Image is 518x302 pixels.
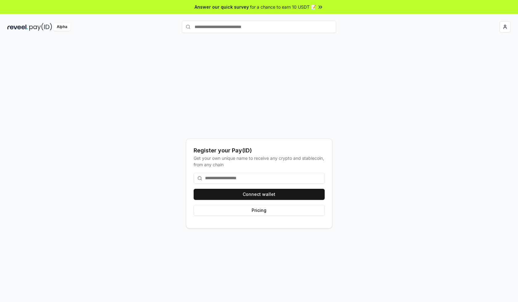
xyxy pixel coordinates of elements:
[29,23,52,31] img: pay_id
[194,146,325,155] div: Register your Pay(ID)
[194,205,325,216] button: Pricing
[53,23,71,31] div: Alpha
[250,4,316,10] span: for a chance to earn 10 USDT 📝
[194,155,325,168] div: Get your own unique name to receive any crypto and stablecoin, from any chain
[7,23,28,31] img: reveel_dark
[195,4,249,10] span: Answer our quick survey
[194,189,325,200] button: Connect wallet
